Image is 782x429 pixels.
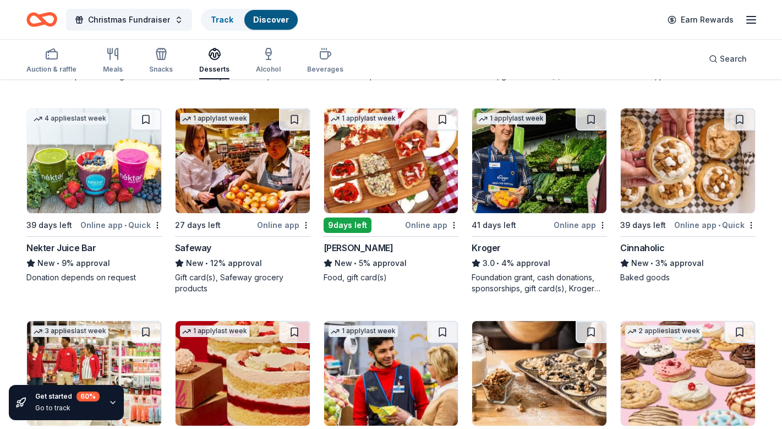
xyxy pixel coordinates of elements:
div: 39 days left [620,219,666,232]
span: New [37,257,55,270]
div: Meals [103,65,123,74]
div: Cinnaholic [620,241,664,254]
div: Online app [554,218,607,232]
div: Alcohol [256,65,281,74]
span: • [354,259,357,268]
div: Beverages [307,65,343,74]
img: Image for Mimi's Cafe [472,321,606,426]
div: Baked goods [620,272,756,283]
button: Christmas Fundraiser [66,9,192,31]
div: Safeway [175,241,211,254]
div: Snacks [149,65,173,74]
div: Kroger [472,241,501,254]
div: 5% approval [324,257,459,270]
span: • [497,259,500,268]
img: Image for Milk Bar [176,321,310,426]
button: Search [700,48,756,70]
a: Image for Safeway1 applylast week27 days leftOnline appSafewayNew•12% approvalGift card(s), Safew... [175,108,310,294]
a: Track [211,15,233,24]
div: 60 % [76,392,100,401]
img: Image for Walmart [324,321,458,426]
div: 3% approval [620,257,756,270]
div: [PERSON_NAME] [324,241,393,254]
span: • [651,259,654,268]
span: • [57,259,59,268]
span: Christmas Fundraiser [88,13,170,26]
div: 1 apply last week [329,325,398,337]
a: Image for Cinnaholic39 days leftOnline app•QuickCinnaholicNew•3% approvalBaked goods [620,108,756,283]
div: Auction & raffle [26,65,76,74]
a: Image for Kroger1 applylast week41 days leftOnline appKroger3.0•4% approvalFoundation grant, cash... [472,108,607,294]
span: New [631,257,649,270]
div: 4% approval [472,257,607,270]
div: Get started [35,392,100,401]
div: Nekter Juice Bar [26,241,96,254]
img: Image for Nekter Juice Bar [27,108,161,213]
button: Meals [103,43,123,79]
a: Discover [253,15,289,24]
div: 1 apply last week [477,113,546,124]
div: Go to track [35,404,100,412]
span: Search [720,52,747,66]
div: 12% approval [175,257,310,270]
div: 1 apply last week [180,113,249,124]
a: Home [26,7,57,32]
div: 9 days left [324,218,371,233]
div: Desserts [199,65,229,74]
div: 4 applies last week [31,113,108,124]
button: Beverages [307,43,343,79]
div: Food, gift card(s) [324,272,459,283]
button: Snacks [149,43,173,79]
div: Gift card(s), Safeway grocery products [175,272,310,294]
span: • [718,221,720,230]
a: Earn Rewards [661,10,740,30]
div: Online app Quick [674,218,756,232]
img: Image for Target [27,321,161,426]
span: • [205,259,208,268]
img: Image for Crumbl Cookies [621,321,755,426]
div: Foundation grant, cash donations, sponsorships, gift card(s), Kroger products [472,272,607,294]
div: Online app [257,218,310,232]
span: New [335,257,352,270]
button: Desserts [199,43,229,79]
div: 39 days left [26,219,72,232]
div: 9% approval [26,257,162,270]
a: Image for Nekter Juice Bar4 applieslast week39 days leftOnline app•QuickNekter Juice BarNew•9% ap... [26,108,162,283]
span: • [124,221,127,230]
div: 2 applies last week [625,325,702,337]
div: 1 apply last week [329,113,398,124]
div: Donation depends on request [26,272,162,283]
div: 41 days left [472,219,516,232]
button: Auction & raffle [26,43,76,79]
img: Image for Cinnaholic [621,108,755,213]
span: 3.0 [483,257,495,270]
div: Online app [405,218,458,232]
img: Image for Grimaldi's [324,108,458,213]
span: New [186,257,204,270]
div: 1 apply last week [180,325,249,337]
div: 3 applies last week [31,325,108,337]
button: TrackDiscover [201,9,299,31]
a: Image for Grimaldi's1 applylast week9days leftOnline app[PERSON_NAME]New•5% approvalFood, gift ca... [324,108,459,283]
div: 27 days left [175,219,221,232]
button: Alcohol [256,43,281,79]
img: Image for Safeway [176,108,310,213]
img: Image for Kroger [472,108,606,213]
div: Online app Quick [80,218,162,232]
